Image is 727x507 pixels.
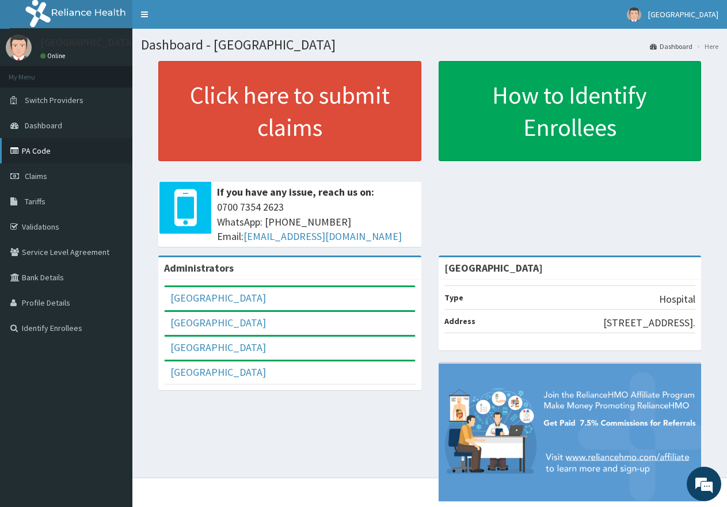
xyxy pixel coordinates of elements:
li: Here [694,41,718,51]
b: If you have any issue, reach us on: [217,185,374,199]
strong: [GEOGRAPHIC_DATA] [444,261,543,275]
p: Hospital [659,292,695,307]
span: Claims [25,171,47,181]
div: Minimize live chat window [189,6,216,33]
a: [GEOGRAPHIC_DATA] [170,291,266,304]
a: How to Identify Enrollees [439,61,702,161]
span: Tariffs [25,196,45,207]
span: [GEOGRAPHIC_DATA] [648,9,718,20]
a: [GEOGRAPHIC_DATA] [170,341,266,354]
a: [GEOGRAPHIC_DATA] [170,316,266,329]
img: User Image [6,35,32,60]
a: [EMAIL_ADDRESS][DOMAIN_NAME] [243,230,402,243]
h1: Dashboard - [GEOGRAPHIC_DATA] [141,37,718,52]
p: [GEOGRAPHIC_DATA] [40,37,135,48]
div: Chat with us now [60,64,193,79]
p: [STREET_ADDRESS]. [603,315,695,330]
a: Online [40,52,68,60]
span: 0700 7354 2623 WhatsApp: [PHONE_NUMBER] Email: [217,200,416,244]
b: Type [444,292,463,303]
a: Click here to submit claims [158,61,421,161]
span: Switch Providers [25,95,83,105]
a: [GEOGRAPHIC_DATA] [170,365,266,379]
img: d_794563401_company_1708531726252_794563401 [21,58,47,86]
textarea: Type your message and hit 'Enter' [6,314,219,354]
span: Dashboard [25,120,62,131]
b: Address [444,316,475,326]
img: provider-team-banner.png [439,364,702,501]
b: Administrators [164,261,234,275]
a: Dashboard [650,41,692,51]
img: User Image [627,7,641,22]
span: We're online! [67,145,159,261]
